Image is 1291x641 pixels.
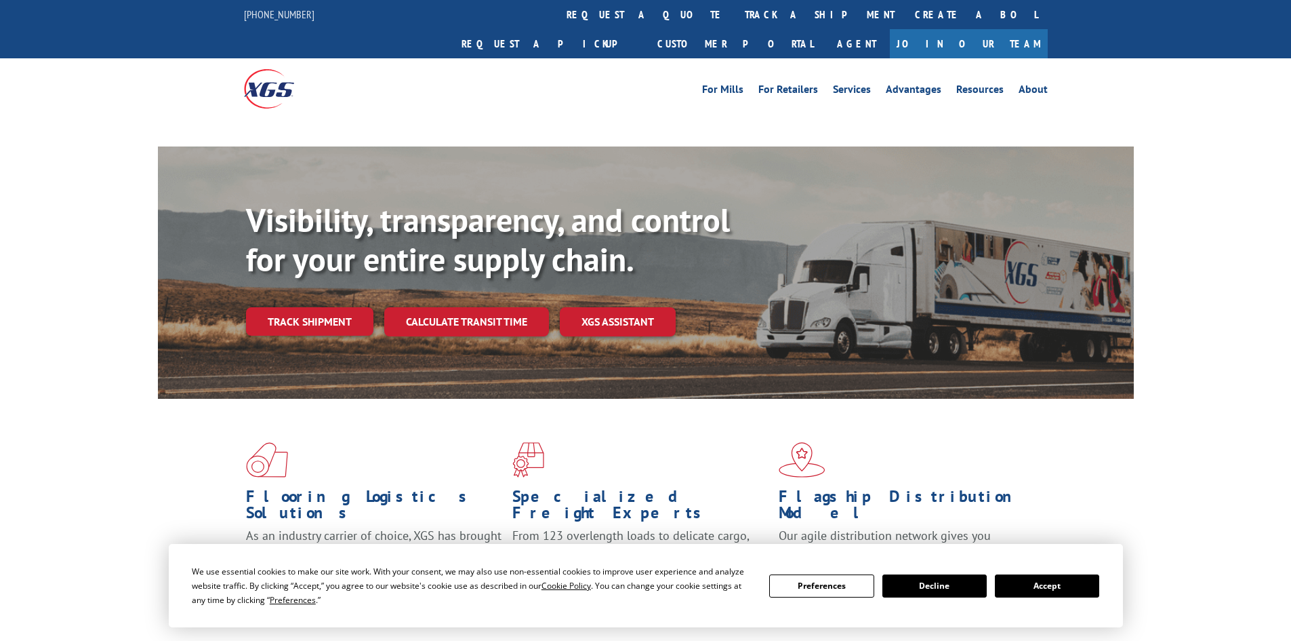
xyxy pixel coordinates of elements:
h1: Flooring Logistics Solutions [246,488,502,528]
a: For Retailers [758,84,818,99]
span: Our agile distribution network gives you nationwide inventory management on demand. [779,528,1028,560]
a: Customer Portal [647,29,823,58]
span: As an industry carrier of choice, XGS has brought innovation and dedication to flooring logistics... [246,528,501,576]
button: Preferences [769,575,874,598]
img: xgs-icon-total-supply-chain-intelligence-red [246,442,288,478]
a: Track shipment [246,307,373,336]
a: About [1019,84,1048,99]
span: Preferences [270,594,316,606]
b: Visibility, transparency, and control for your entire supply chain. [246,199,730,280]
h1: Flagship Distribution Model [779,488,1035,528]
a: [PHONE_NUMBER] [244,7,314,21]
a: XGS ASSISTANT [560,307,676,336]
a: Join Our Team [890,29,1048,58]
h1: Specialized Freight Experts [512,488,769,528]
img: xgs-icon-flagship-distribution-model-red [779,442,825,478]
span: Cookie Policy [541,580,591,591]
img: xgs-icon-focused-on-flooring-red [512,442,544,478]
p: From 123 overlength loads to delicate cargo, our experienced staff knows the best way to move you... [512,528,769,588]
div: We use essential cookies to make our site work. With your consent, we may also use non-essential ... [192,564,753,607]
button: Accept [995,575,1099,598]
a: Services [833,84,871,99]
a: For Mills [702,84,743,99]
button: Decline [882,575,987,598]
div: Cookie Consent Prompt [169,544,1123,627]
a: Resources [956,84,1004,99]
a: Agent [823,29,890,58]
a: Request a pickup [451,29,647,58]
a: Advantages [886,84,941,99]
a: Calculate transit time [384,307,549,336]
